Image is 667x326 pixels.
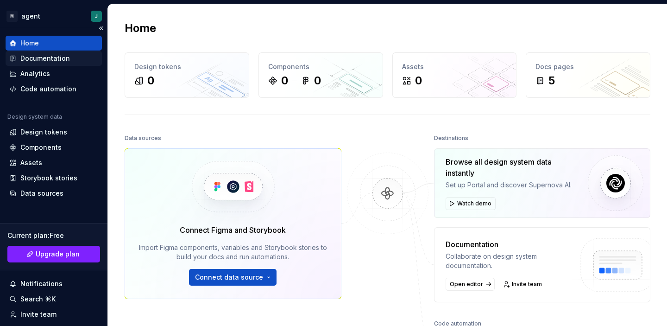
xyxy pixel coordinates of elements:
span: Watch demo [457,200,491,207]
button: Search ⌘K [6,292,102,307]
button: Connect data source [189,269,277,286]
div: Invite team [20,310,57,319]
div: Code automation [20,84,76,94]
div: Import Figma components, variables and Storybook stories to build your docs and run automations. [138,243,328,262]
a: Assets0 [392,52,517,98]
button: MagentJ [2,6,106,26]
a: Invite team [500,278,546,291]
div: Collaborate on design system documentation. [446,252,573,270]
div: Design system data [7,113,62,121]
div: Data sources [20,189,63,198]
div: 5 [548,73,555,88]
div: Connect Figma and Storybook [180,224,286,236]
a: Design tokens [6,125,102,140]
div: 0 [314,73,321,88]
a: Home [6,36,102,51]
div: Notifications [20,279,63,288]
div: Design tokens [134,62,239,71]
a: Design tokens0 [125,52,249,98]
span: Open editor [450,281,483,288]
div: Data sources [125,132,161,145]
div: 0 [415,73,422,88]
a: Documentation [6,51,102,66]
div: Current plan : Free [7,231,100,240]
h2: Home [125,21,156,36]
a: Components [6,140,102,155]
a: Assets [6,155,102,170]
a: Docs pages5 [526,52,650,98]
div: Components [268,62,373,71]
div: Destinations [434,132,468,145]
div: Docs pages [535,62,641,71]
div: 0 [147,73,154,88]
a: Storybook stories [6,171,102,185]
div: Set up Portal and discover Supernova AI. [446,180,581,190]
div: M [6,11,18,22]
div: Design tokens [20,128,67,137]
button: Watch demo [446,197,496,210]
a: Open editor [446,278,495,291]
button: Collapse sidebar [94,22,107,35]
a: Analytics [6,66,102,81]
a: Upgrade plan [7,246,100,262]
div: Documentation [20,54,70,63]
span: Upgrade plan [36,249,80,259]
div: J [95,13,98,20]
div: Assets [20,158,42,167]
div: Components [20,143,62,152]
div: Storybook stories [20,173,77,183]
div: Documentation [446,239,573,250]
div: Browse all design system data instantly [446,156,581,179]
a: Components00 [258,52,383,98]
span: Connect data source [195,273,263,282]
span: Invite team [512,281,542,288]
div: Assets [402,62,507,71]
div: Analytics [20,69,50,78]
div: agent [21,12,40,21]
a: Invite team [6,307,102,322]
button: Notifications [6,276,102,291]
a: Code automation [6,82,102,96]
a: Data sources [6,186,102,201]
div: Search ⌘K [20,294,56,304]
div: 0 [281,73,288,88]
div: Home [20,38,39,48]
